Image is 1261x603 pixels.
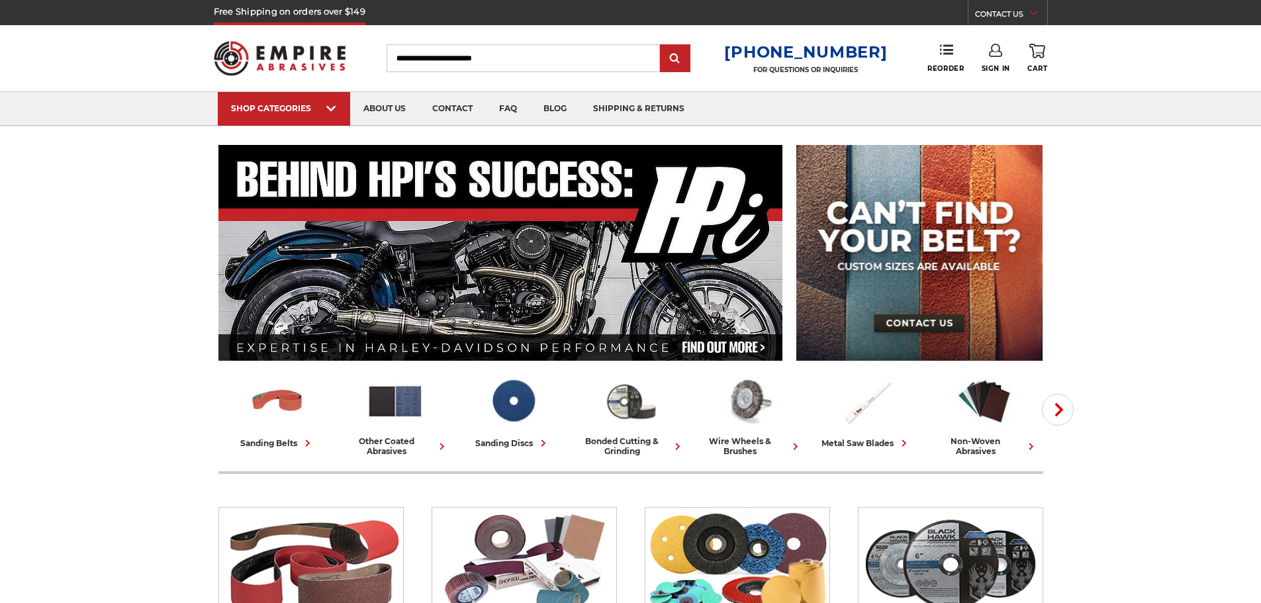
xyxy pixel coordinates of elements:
p: FOR QUESTIONS OR INQUIRIES [724,66,887,74]
img: Wire Wheels & Brushes [720,373,778,430]
a: Reorder [927,44,964,72]
button: Next [1042,394,1074,426]
img: Empire Abrasives [214,32,346,84]
div: wire wheels & brushes [695,436,802,456]
a: bonded cutting & grinding [577,373,684,456]
a: wire wheels & brushes [695,373,802,456]
img: Other Coated Abrasives [366,373,424,430]
img: Banner for an interview featuring Horsepower Inc who makes Harley performance upgrades featured o... [218,145,783,361]
span: Reorder [927,64,964,73]
img: Non-woven Abrasives [955,373,1013,430]
span: Sign In [982,64,1010,73]
a: sanding belts [224,373,331,450]
a: CONTACT US [975,7,1047,25]
div: sanding discs [475,436,550,450]
span: Cart [1027,64,1047,73]
img: Bonded Cutting & Grinding [602,373,660,430]
a: metal saw blades [813,373,920,450]
a: Cart [1027,44,1047,73]
a: blog [530,92,580,126]
a: shipping & returns [580,92,698,126]
img: Sanding Belts [248,373,306,430]
a: about us [350,92,419,126]
div: SHOP CATEGORIES [231,103,337,113]
a: faq [486,92,530,126]
a: sanding discs [459,373,567,450]
a: other coated abrasives [342,373,449,456]
div: other coated abrasives [342,436,449,456]
div: non-woven abrasives [931,436,1038,456]
div: bonded cutting & grinding [577,436,684,456]
img: promo banner for custom belts. [796,145,1043,361]
img: Sanding Discs [484,373,542,430]
div: metal saw blades [821,436,911,450]
img: Metal Saw Blades [837,373,896,430]
a: [PHONE_NUMBER] [724,42,887,62]
a: non-woven abrasives [931,373,1038,456]
div: sanding belts [240,436,314,450]
a: contact [419,92,486,126]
